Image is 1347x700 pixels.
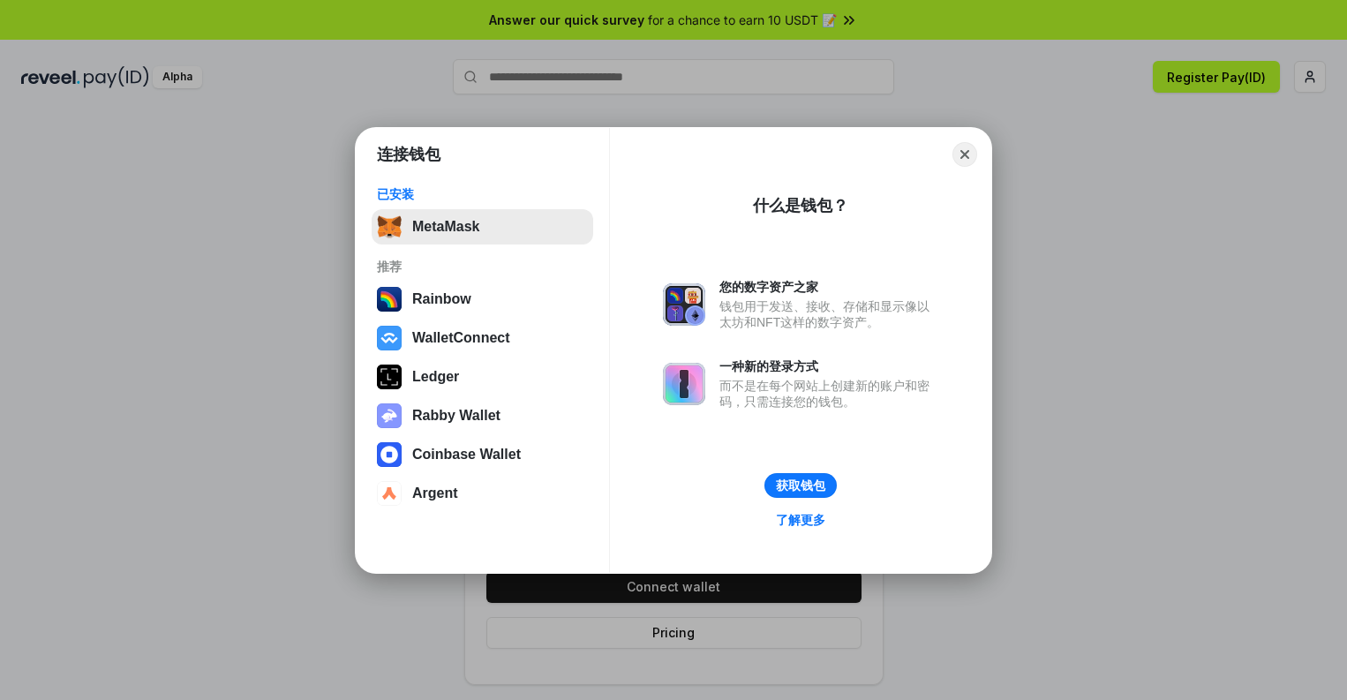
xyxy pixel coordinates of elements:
button: WalletConnect [372,320,593,356]
img: svg+xml,%3Csvg%20fill%3D%22none%22%20height%3D%2233%22%20viewBox%3D%220%200%2035%2033%22%20width%... [377,215,402,239]
div: 推荐 [377,259,588,275]
button: Ledger [372,359,593,395]
div: MetaMask [412,219,479,235]
button: 获取钱包 [764,473,837,498]
button: MetaMask [372,209,593,245]
img: svg+xml,%3Csvg%20width%3D%2228%22%20height%3D%2228%22%20viewBox%3D%220%200%2028%2028%22%20fill%3D... [377,442,402,467]
div: 一种新的登录方式 [719,358,938,374]
a: 了解更多 [765,508,836,531]
button: Rabby Wallet [372,398,593,433]
img: svg+xml,%3Csvg%20xmlns%3D%22http%3A%2F%2Fwww.w3.org%2F2000%2Fsvg%22%20fill%3D%22none%22%20viewBox... [663,363,705,405]
img: svg+xml,%3Csvg%20xmlns%3D%22http%3A%2F%2Fwww.w3.org%2F2000%2Fsvg%22%20fill%3D%22none%22%20viewBox... [377,403,402,428]
div: Argent [412,485,458,501]
button: Rainbow [372,282,593,317]
div: Coinbase Wallet [412,447,521,463]
img: svg+xml,%3Csvg%20width%3D%22120%22%20height%3D%22120%22%20viewBox%3D%220%200%20120%20120%22%20fil... [377,287,402,312]
div: Rainbow [412,291,471,307]
div: 获取钱包 [776,478,825,493]
div: 什么是钱包？ [753,195,848,216]
img: svg+xml,%3Csvg%20xmlns%3D%22http%3A%2F%2Fwww.w3.org%2F2000%2Fsvg%22%20width%3D%2228%22%20height%3... [377,365,402,389]
div: 钱包用于发送、接收、存储和显示像以太坊和NFT这样的数字资产。 [719,298,938,330]
div: 已安装 [377,186,588,202]
img: svg+xml,%3Csvg%20xmlns%3D%22http%3A%2F%2Fwww.w3.org%2F2000%2Fsvg%22%20fill%3D%22none%22%20viewBox... [663,283,705,326]
div: Ledger [412,369,459,385]
h1: 连接钱包 [377,144,440,165]
div: Rabby Wallet [412,408,500,424]
div: 您的数字资产之家 [719,279,938,295]
button: Close [952,142,977,167]
button: Argent [372,476,593,511]
div: 了解更多 [776,512,825,528]
img: svg+xml,%3Csvg%20width%3D%2228%22%20height%3D%2228%22%20viewBox%3D%220%200%2028%2028%22%20fill%3D... [377,326,402,350]
div: 而不是在每个网站上创建新的账户和密码，只需连接您的钱包。 [719,378,938,410]
button: Coinbase Wallet [372,437,593,472]
div: WalletConnect [412,330,510,346]
img: svg+xml,%3Csvg%20width%3D%2228%22%20height%3D%2228%22%20viewBox%3D%220%200%2028%2028%22%20fill%3D... [377,481,402,506]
